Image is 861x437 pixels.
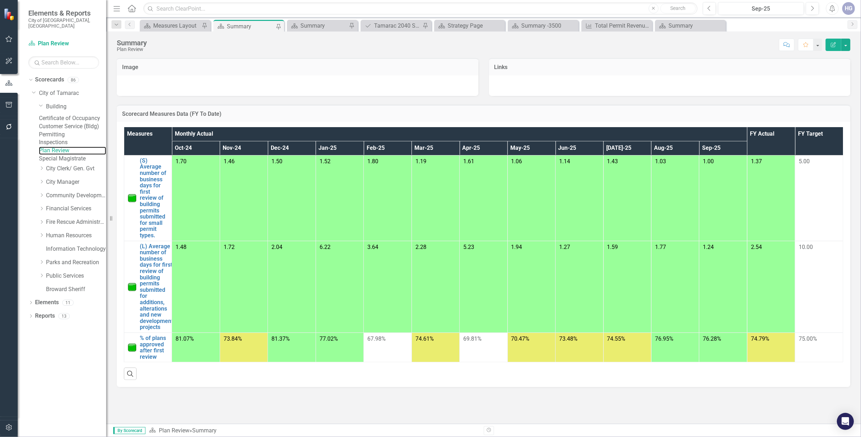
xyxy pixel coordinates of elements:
[224,244,235,250] span: 1.72
[39,138,106,147] a: Inspections
[142,21,200,30] a: Measures Layout
[799,158,810,165] span: 5.00
[124,241,172,333] td: Double-Click to Edit Right Click for Context Menu
[46,205,106,213] a: Financial Services
[39,147,106,155] a: Plan Review
[511,158,522,165] span: 1.06
[559,158,570,165] span: 1.14
[559,244,570,250] span: 1.27
[510,21,577,30] a: Summary -3500
[751,158,762,165] span: 1.37
[655,244,666,250] span: 1.77
[46,218,106,226] a: Fire Rescue Administration
[124,155,172,241] td: Double-Click to Edit Right Click for Context Menu
[39,123,106,131] a: Customer Service (Bldg)
[46,165,106,173] a: City Clerk/ Gen. Gvt
[415,335,434,342] span: 74.61%
[271,335,290,342] span: 81.37%
[463,158,474,165] span: 1.61
[58,313,70,319] div: 13
[374,21,421,30] div: Tamarac 2040 Strategic Plan - Departmental Action Plan
[751,335,769,342] span: 74.79%
[703,244,714,250] span: 1.24
[415,158,426,165] span: 1.19
[448,21,503,30] div: Strategy Page
[46,232,106,240] a: Human Resources
[511,335,530,342] span: 70.47%
[595,21,650,30] div: Total Permit Revenue (permit revenue, open pmt search, LSR)
[799,244,813,250] span: 10.00
[655,158,666,165] span: 1.03
[227,22,275,31] div: Summary
[113,427,145,434] span: By Scorecard
[140,335,168,360] a: % of plans approved after first review
[176,244,186,250] span: 1.48
[46,259,106,267] a: Parks and Recreation
[35,299,59,307] a: Elements
[721,5,802,13] div: Sep-25
[289,21,347,30] a: Summary
[655,335,673,342] span: 76.95%
[39,89,106,97] a: City of Tamarac
[224,158,235,165] span: 1.46
[46,272,106,280] a: Public Services
[271,244,282,250] span: 2.04
[39,131,106,139] a: Permitting
[46,103,106,111] a: Building
[751,244,762,250] span: 2.54
[320,244,331,250] span: 6.22
[128,283,136,291] img: Meets or exceeds target
[837,413,854,430] div: Open Intercom Messenger
[122,64,473,70] h3: Image
[128,194,136,202] img: Meets or exceeds target
[607,158,618,165] span: 1.43
[117,47,147,52] div: Plan Review
[62,300,74,306] div: 11
[670,5,685,11] span: Search
[28,17,99,29] small: City of [GEOGRAPHIC_DATA], [GEOGRAPHIC_DATA]
[657,21,724,30] a: Summary
[128,343,136,352] img: Meets or exceeds target
[668,21,724,30] div: Summary
[224,335,242,342] span: 73.84%
[660,4,696,13] button: Search
[463,244,474,250] span: 5.23
[300,21,347,30] div: Summary
[703,335,721,342] span: 76.28%
[494,64,845,70] h3: Links
[176,335,194,342] span: 81.07%
[149,427,478,435] div: »
[367,158,378,165] span: 1.80
[46,192,106,200] a: Community Development
[140,158,168,239] a: (S) Average number of business days for first review of building permits submitted for small perm...
[320,335,338,342] span: 77.02%
[122,111,845,117] h3: Scorecard Measures Data (FY To Date)
[46,245,106,253] a: Information Technology
[607,335,626,342] span: 74.55%
[320,158,331,165] span: 1.52
[124,333,172,362] td: Double-Click to Edit Right Click for Context Menu
[511,244,522,250] span: 1.94
[842,2,855,15] button: HG
[367,335,386,342] span: 67.98%
[28,9,99,17] span: Elements & Reports
[463,335,482,342] span: 69.81%
[521,21,577,30] div: Summary -3500
[176,158,186,165] span: 1.70
[436,21,503,30] a: Strategy Page
[143,2,698,15] input: Search ClearPoint...
[4,8,16,21] img: ClearPoint Strategy
[362,21,421,30] a: Tamarac 2040 Strategic Plan - Departmental Action Plan
[28,56,99,69] input: Search Below...
[703,158,714,165] span: 1.00
[46,178,106,186] a: City Manager
[117,39,147,47] div: Summary
[718,2,804,15] button: Sep-25
[35,76,64,84] a: Scorecards
[559,335,578,342] span: 73.48%
[68,77,79,83] div: 86
[28,40,99,48] a: Plan Review
[271,158,282,165] span: 1.50
[367,244,378,250] span: 3.64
